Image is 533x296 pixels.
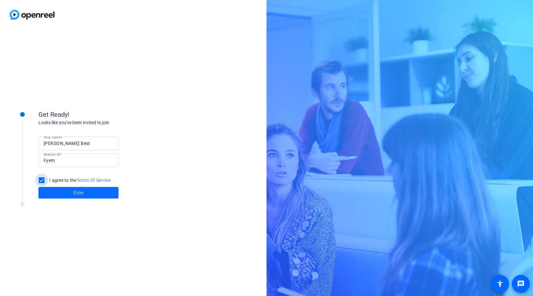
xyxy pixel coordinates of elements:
div: Get Ready! [38,110,167,119]
mat-icon: accessibility [496,280,504,288]
button: Enter [38,187,119,199]
mat-label: Your name [44,135,61,139]
span: Enter [73,190,84,196]
mat-label: Session ID [44,152,60,156]
div: Looks like you've been invited to join [38,119,167,126]
mat-icon: message [517,280,525,288]
label: I agree to the [48,177,111,183]
a: Terms Of Service [77,178,111,183]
